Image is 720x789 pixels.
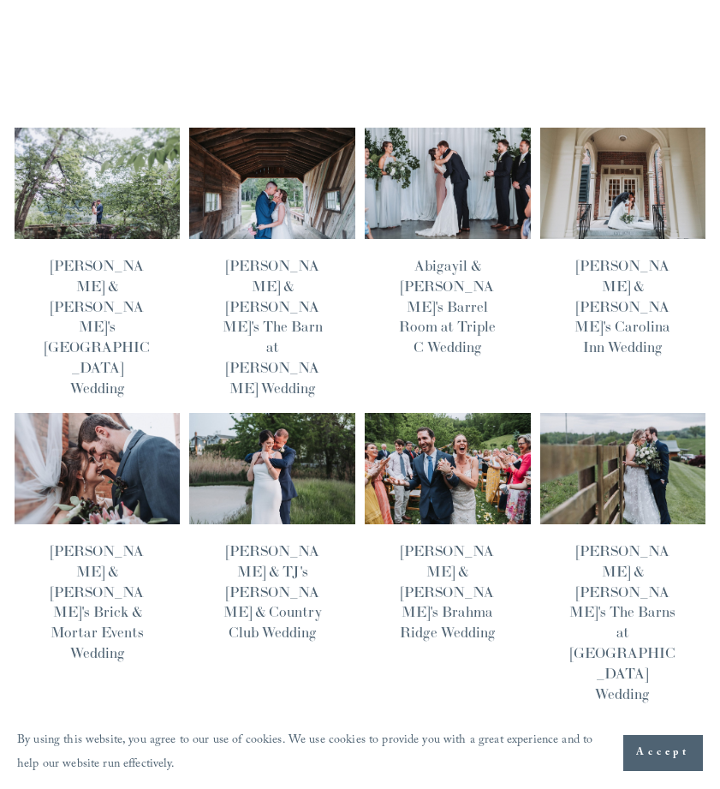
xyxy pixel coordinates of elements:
span: Accept [636,744,690,762]
a: [PERSON_NAME] & [PERSON_NAME]'s The Barns at [GEOGRAPHIC_DATA] Wedding [569,541,675,703]
img: Mattie &amp; Nick's The Barns at Chip Ridge Wedding [539,412,707,524]
img: Kelly &amp; Nick's Mountain Lakes House Wedding [14,127,181,239]
p: By using this website, you agree to our use of cookies. We use cookies to provide you with a grea... [17,729,606,777]
img: Danielle &amp; Cody's Brick &amp; Mortar Events Wedding [14,412,181,524]
a: [PERSON_NAME] & [PERSON_NAME]'s Brick & Mortar Events Wedding [51,541,144,662]
img: Brianna &amp; Alex's Brahma Ridge Wedding [364,412,532,524]
a: [PERSON_NAME] & [PERSON_NAME]'s The Barn at [PERSON_NAME] Wedding [223,256,323,397]
img: Bethany &amp; Damon's The Barn at Camp Nellie Wedding [188,127,356,239]
button: Accept [623,735,703,771]
img: Molly &amp; Matt's Carolina Inn Wedding [539,127,707,239]
img: Maura &amp; TJ's Lawrence Yatch &amp; Country Club Wedding [188,412,356,524]
a: [PERSON_NAME] & [PERSON_NAME]'s [GEOGRAPHIC_DATA] Wedding [45,256,150,397]
a: [PERSON_NAME] & [PERSON_NAME]'s Carolina Inn Wedding [574,256,670,356]
img: Abigayil &amp; Derek's Barrel Room at Triple C Wedding [364,127,532,239]
a: Abigayil & [PERSON_NAME]'s Barrel Room at Triple C Wedding [399,256,496,356]
a: [PERSON_NAME] & TJ's [PERSON_NAME] & Country Club Wedding [223,541,322,642]
a: [PERSON_NAME] & [PERSON_NAME]'s Brahma Ridge Wedding [400,541,496,642]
